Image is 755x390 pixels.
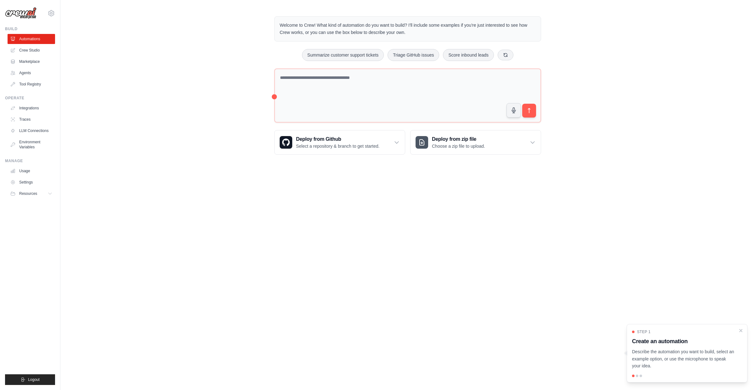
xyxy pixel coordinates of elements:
[5,26,55,31] div: Build
[637,329,651,334] span: Step 1
[388,49,439,61] button: Triage GitHub issues
[5,96,55,101] div: Operate
[724,360,755,390] iframe: Chat Widget
[432,135,485,143] h3: Deploy from zip file
[8,57,55,67] a: Marketplace
[8,189,55,199] button: Resources
[632,348,735,370] p: Describe the automation you want to build, select an example option, or use the microphone to spe...
[302,49,384,61] button: Summarize customer support tickets
[8,114,55,124] a: Traces
[8,79,55,89] a: Tool Registry
[28,377,40,382] span: Logout
[8,126,55,136] a: LLM Connections
[5,158,55,163] div: Manage
[8,166,55,176] a: Usage
[280,22,536,36] p: Welcome to Crew! What kind of automation do you want to build? I'll include some examples if you'...
[8,68,55,78] a: Agents
[738,328,743,333] button: Close walkthrough
[8,103,55,113] a: Integrations
[443,49,494,61] button: Score inbound leads
[296,143,379,149] p: Select a repository & branch to get started.
[5,7,36,19] img: Logo
[8,177,55,187] a: Settings
[19,191,37,196] span: Resources
[8,137,55,152] a: Environment Variables
[5,374,55,385] button: Logout
[8,45,55,55] a: Crew Studio
[296,135,379,143] h3: Deploy from Github
[632,337,735,346] h3: Create an automation
[8,34,55,44] a: Automations
[432,143,485,149] p: Choose a zip file to upload.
